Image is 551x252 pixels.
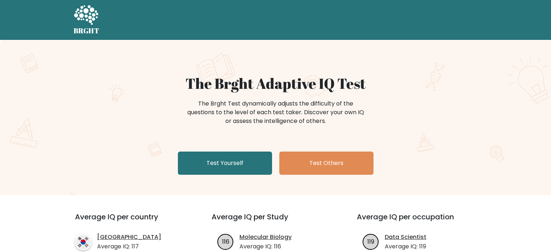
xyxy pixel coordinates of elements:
h3: Average IQ per country [75,212,185,230]
a: Molecular Biology [239,233,292,241]
a: Test Others [279,152,373,175]
text: 116 [222,237,229,245]
p: Average IQ: 117 [97,242,161,251]
div: The Brght Test dynamically adjusts the difficulty of the questions to the level of each test take... [185,99,366,125]
a: Test Yourself [178,152,272,175]
h3: Average IQ per occupation [357,212,485,230]
p: Average IQ: 119 [385,242,426,251]
p: Average IQ: 116 [239,242,292,251]
img: country [75,234,91,250]
h5: BRGHT [74,26,100,35]
h3: Average IQ per Study [212,212,339,230]
a: Data Scientist [385,233,426,241]
a: BRGHT [74,3,100,37]
a: [GEOGRAPHIC_DATA] [97,233,161,241]
h1: The Brght Adaptive IQ Test [99,75,452,92]
text: 119 [367,237,374,245]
